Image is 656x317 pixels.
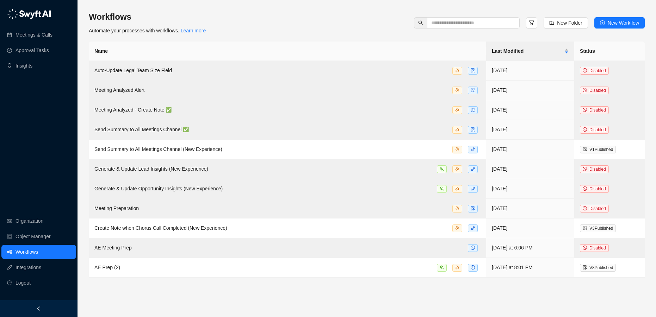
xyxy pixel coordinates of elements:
[589,127,606,132] span: Disabled
[583,167,587,171] span: stop
[544,17,588,28] button: New Folder
[583,186,587,191] span: stop
[486,238,574,258] td: [DATE] at 6:06 PM
[608,19,639,27] span: New Workflow
[471,246,475,250] span: clock-circle
[94,68,172,73] span: Auto-Update Legal Team Size Field
[486,120,574,140] td: [DATE]
[486,61,574,81] td: [DATE]
[486,140,574,159] td: [DATE]
[16,28,52,42] a: Meetings & Calls
[549,20,554,25] span: folder-add
[486,81,574,100] td: [DATE]
[94,107,172,113] span: Meeting Analyzed - Create Note ✅
[16,214,43,228] a: Organization
[7,9,51,19] img: logo-05li4sbe.png
[471,226,475,230] span: phone
[486,100,574,120] td: [DATE]
[471,147,475,151] span: phone
[583,108,587,112] span: stop
[583,206,587,210] span: stop
[89,28,206,33] span: Automate your processes with workflows.
[471,88,475,92] span: file-search
[583,265,587,270] span: file-done
[583,68,587,72] span: stop
[455,206,459,210] span: team
[94,127,189,132] span: Send Summary to All Meetings Channel ✅
[89,11,206,23] h3: Workflows
[455,88,459,92] span: team
[589,108,606,113] span: Disabled
[583,246,587,250] span: stop
[589,186,606,191] span: Disabled
[16,229,51,243] a: Object Manager
[94,265,120,270] span: AE Prep (2)
[471,265,475,270] span: clock-circle
[589,68,606,73] span: Disabled
[583,88,587,92] span: stop
[455,186,459,191] span: team
[455,226,459,230] span: team
[455,108,459,112] span: team
[440,186,444,191] span: team
[181,28,206,33] a: Learn more
[94,146,222,152] span: Send Summary to All Meetings Channel (New Experience)
[589,167,606,172] span: Disabled
[557,19,582,27] span: New Folder
[486,159,574,179] td: [DATE]
[418,20,423,25] span: search
[455,127,459,132] span: team
[471,167,475,171] span: phone
[471,108,475,112] span: file-search
[583,147,587,151] span: file-done
[16,43,49,57] a: Approval Tasks
[16,260,41,274] a: Integrations
[7,280,12,285] span: logout
[486,199,574,218] td: [DATE]
[589,226,613,231] span: V 3 Published
[486,179,574,199] td: [DATE]
[583,226,587,230] span: file-done
[486,258,574,278] td: [DATE] at 8:01 PM
[455,167,459,171] span: team
[471,186,475,191] span: phone
[471,127,475,132] span: file-search
[455,265,459,270] span: team
[471,206,475,210] span: file-done
[36,306,41,311] span: left
[16,245,38,259] a: Workflows
[600,20,605,25] span: plus-circle
[94,87,144,93] span: Meeting Analyzed Alert
[94,166,208,172] span: Generate & Update Lead Insights (New Experience)
[455,68,459,72] span: team
[594,17,645,28] button: New Workflow
[492,47,563,55] span: Last Modified
[94,245,132,251] span: AE Meeting Prep
[440,167,444,171] span: team
[16,276,31,290] span: Logout
[589,246,606,251] span: Disabled
[632,293,649,310] iframe: Intercom live chat
[16,59,32,73] a: Insights
[89,42,486,61] th: Name
[94,186,223,191] span: Generate & Update Opportunity Insights (New Experience)
[589,206,606,211] span: Disabled
[440,265,444,270] span: team
[589,265,613,270] span: V 8 Published
[94,205,139,211] span: Meeting Preparation
[529,20,534,26] span: filter
[589,88,606,93] span: Disabled
[574,42,645,61] th: Status
[455,147,459,151] span: team
[486,218,574,238] td: [DATE]
[589,147,613,152] span: V 1 Published
[94,225,227,231] span: Create Note when Chorus Call Completed (New Experience)
[471,68,475,72] span: file-search
[583,127,587,132] span: stop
